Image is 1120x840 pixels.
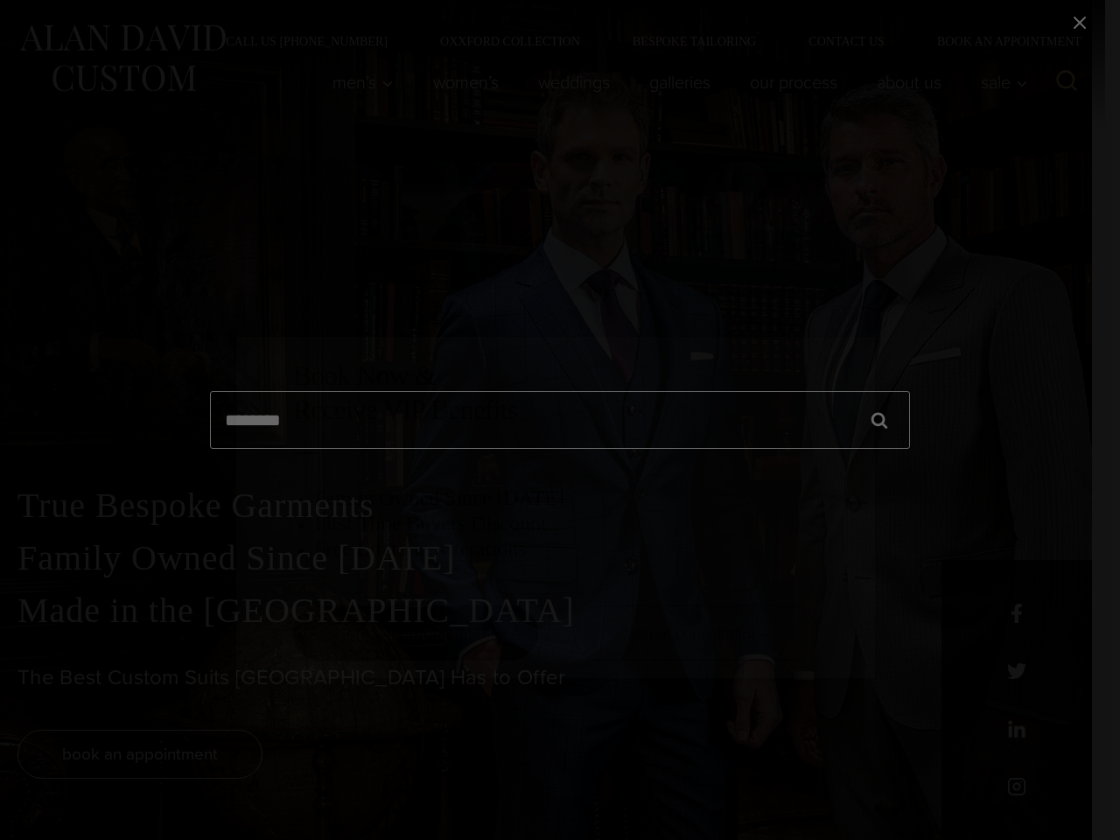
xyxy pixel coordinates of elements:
h3: Free Lifetime Alterations [314,536,818,562]
h3: Family Owned Since [DATE] [314,486,818,511]
h3: First Time Buyers Discount [314,511,818,536]
button: Close [864,150,886,173]
a: book an appointment [293,605,538,661]
h2: Book Now & Receive VIP Benefits [293,359,818,426]
a: visual consultation [573,605,818,661]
